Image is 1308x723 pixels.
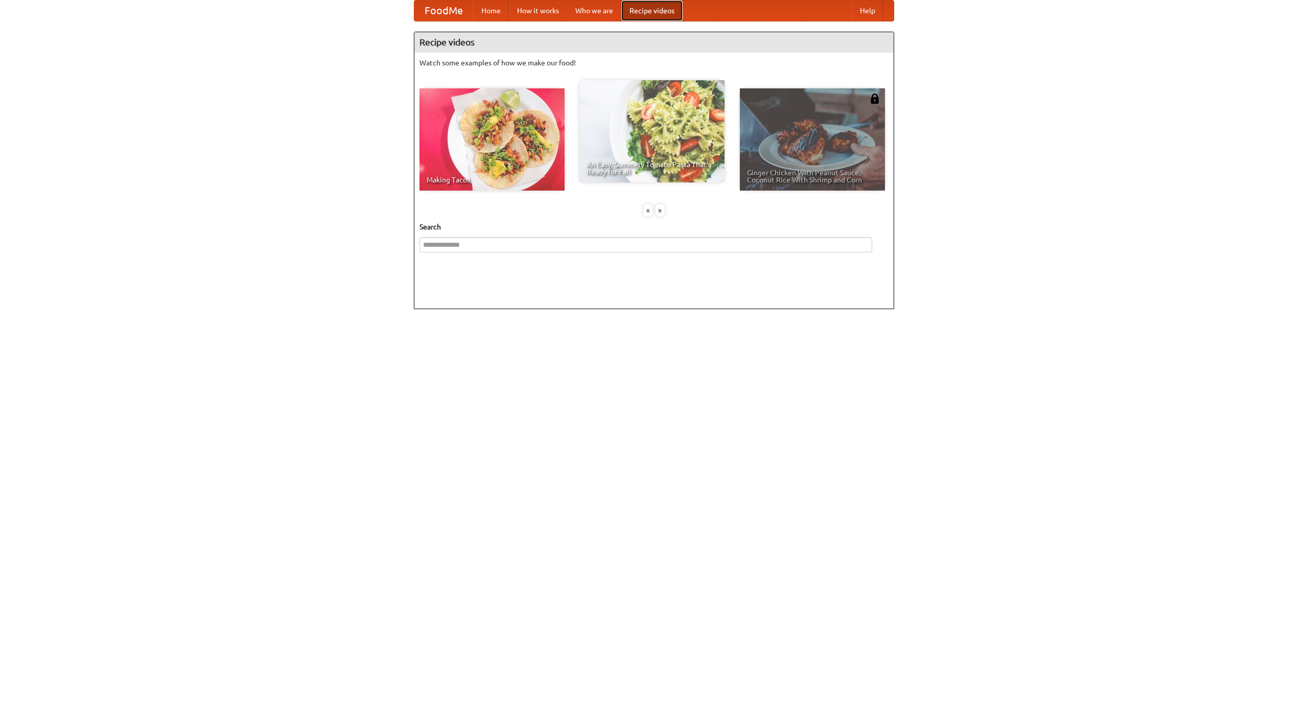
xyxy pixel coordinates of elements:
h5: Search [419,222,889,232]
span: An Easy, Summery Tomato Pasta That's Ready for Fall [587,161,717,175]
a: Recipe videos [621,1,683,21]
a: FoodMe [414,1,473,21]
a: Help [852,1,883,21]
a: Who we are [567,1,621,21]
div: » [656,204,665,217]
a: How it works [509,1,567,21]
img: 483408.png [870,94,880,104]
p: Watch some examples of how we make our food! [419,58,889,68]
a: An Easy, Summery Tomato Pasta That's Ready for Fall [579,80,725,182]
h4: Recipe videos [414,32,894,53]
div: « [643,204,652,217]
a: Making Tacos [419,88,565,191]
span: Making Tacos [427,176,557,183]
a: Home [473,1,509,21]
